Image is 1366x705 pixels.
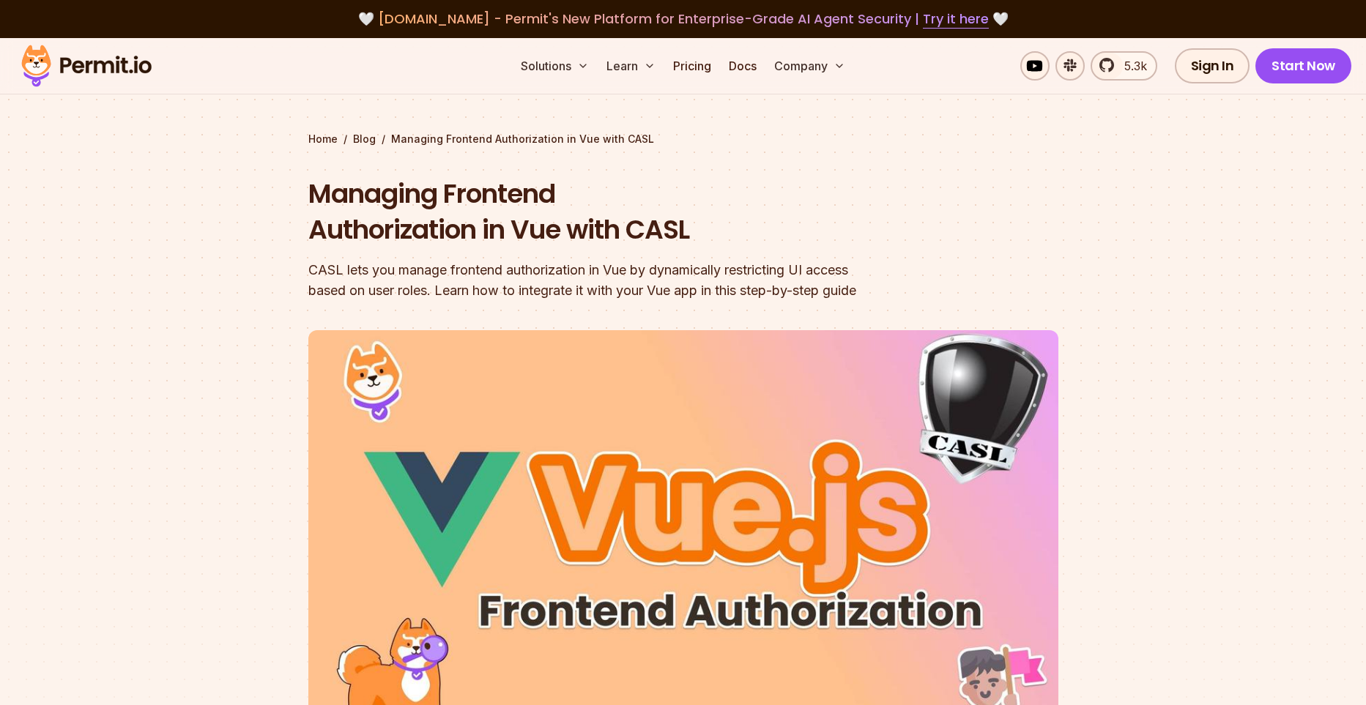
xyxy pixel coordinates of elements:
[667,51,717,81] a: Pricing
[308,260,871,301] div: CASL lets you manage frontend authorization in Vue by dynamically restricting UI access based on ...
[308,176,871,248] h1: Managing Frontend Authorization in Vue with CASL
[15,41,158,91] img: Permit logo
[308,132,1058,146] div: / /
[515,51,595,81] button: Solutions
[768,51,851,81] button: Company
[1116,57,1147,75] span: 5.3k
[378,10,989,28] span: [DOMAIN_NAME] - Permit's New Platform for Enterprise-Grade AI Agent Security |
[923,10,989,29] a: Try it here
[601,51,661,81] button: Learn
[1175,48,1250,83] a: Sign In
[35,9,1331,29] div: 🤍 🤍
[1255,48,1351,83] a: Start Now
[308,132,338,146] a: Home
[723,51,762,81] a: Docs
[1091,51,1157,81] a: 5.3k
[353,132,376,146] a: Blog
